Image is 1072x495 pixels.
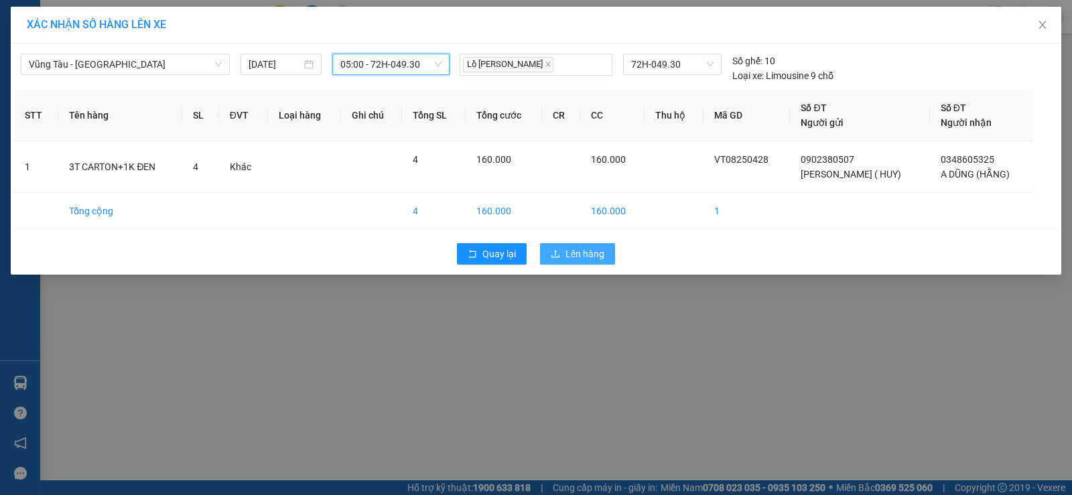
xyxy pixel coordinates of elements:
[801,169,901,180] span: [PERSON_NAME] ( HUY)
[703,90,790,141] th: Mã GD
[29,54,222,74] span: Vũng Tàu - Sân Bay
[468,249,477,260] span: rollback
[565,246,604,261] span: Lên hàng
[58,193,182,230] td: Tổng cộng
[193,161,198,172] span: 4
[941,117,992,128] span: Người nhận
[732,54,762,68] span: Số ghế:
[268,90,341,141] th: Loại hàng
[14,90,58,141] th: STT
[11,11,119,44] div: VP 108 [PERSON_NAME]
[551,249,560,260] span: upload
[341,90,403,141] th: Ghi chú
[340,54,442,74] span: 05:00 - 72H-049.30
[128,76,236,94] div: 0348605325
[128,11,236,60] div: VP 184 [PERSON_NAME] - HCM
[413,154,418,165] span: 4
[801,102,826,113] span: Số ĐT
[941,102,966,113] span: Số ĐT
[580,193,645,230] td: 160.000
[14,141,58,193] td: 1
[466,193,541,230] td: 160.000
[27,18,166,31] span: XÁC NHẬN SỐ HÀNG LÊN XE
[476,154,511,165] span: 160.000
[591,154,626,165] span: 160.000
[732,68,764,83] span: Loại xe:
[941,154,994,165] span: 0348605325
[58,90,182,141] th: Tên hàng
[466,90,541,141] th: Tổng cước
[219,90,268,141] th: ĐVT
[11,76,119,94] div: 0902380507
[645,90,703,141] th: Thu hộ
[1024,7,1061,44] button: Close
[941,169,1010,180] span: A DŨNG (HẰNG)
[128,13,160,27] span: Nhận:
[801,117,844,128] span: Người gửi
[219,141,268,193] td: Khác
[147,94,212,118] span: VPNVT
[482,246,516,261] span: Quay lại
[463,57,553,72] span: Lồ [PERSON_NAME]
[732,54,775,68] div: 10
[703,193,790,230] td: 1
[542,90,580,141] th: CR
[58,141,182,193] td: 3T CARTON+1K ĐEN
[540,243,615,265] button: uploadLên hàng
[545,61,551,68] span: close
[11,13,32,27] span: Gửi:
[402,90,466,141] th: Tổng SL
[1037,19,1048,30] span: close
[457,243,527,265] button: rollbackQuay lại
[128,60,236,76] div: A DŨNG (HẰNG)
[580,90,645,141] th: CC
[714,154,768,165] span: VT08250428
[801,154,854,165] span: 0902380507
[732,68,833,83] div: Limousine 9 chỗ
[11,44,119,76] div: [PERSON_NAME] ( HUY)
[402,193,466,230] td: 4
[182,90,219,141] th: SL
[631,54,714,74] span: 72H-049.30
[249,57,301,72] input: 14/08/2025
